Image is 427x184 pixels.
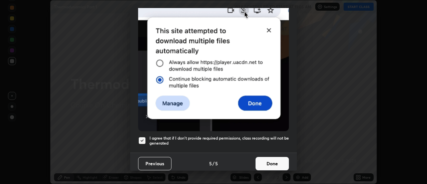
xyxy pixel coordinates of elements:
h4: 5 [215,160,218,167]
button: Previous [138,157,171,170]
h4: / [212,160,215,167]
h4: 5 [209,160,212,167]
button: Done [256,157,289,170]
h5: I agree that if I don't provide required permissions, class recording will not be generated [149,136,289,146]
